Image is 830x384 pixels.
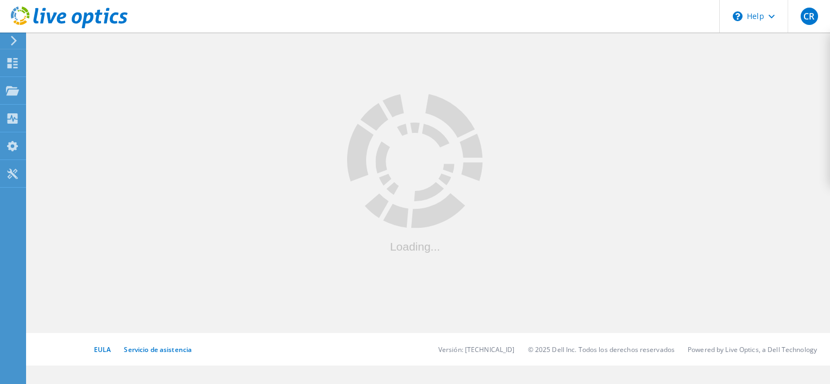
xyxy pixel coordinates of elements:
li: Powered by Live Optics, a Dell Technology [688,345,817,354]
li: © 2025 Dell Inc. Todos los derechos reservados [528,345,675,354]
a: Servicio de asistencia [124,345,192,354]
a: Live Optics Dashboard [11,23,128,30]
span: CR [803,12,814,21]
svg: \n [733,11,743,21]
a: EULA [94,345,111,354]
div: Loading... [347,240,483,252]
li: Versión: [TECHNICAL_ID] [438,345,515,354]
